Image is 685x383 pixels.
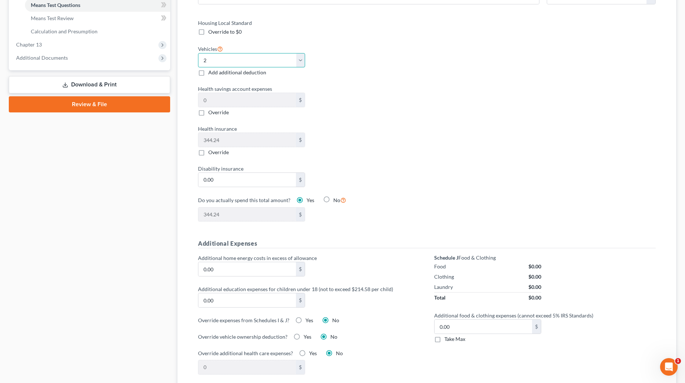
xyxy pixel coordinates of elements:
label: Override vehicle ownership deduction? [198,333,287,341]
div: $ [296,173,305,187]
div: Total [434,294,446,301]
span: Add additional deduction [208,69,266,75]
div: Clothing [434,273,454,280]
a: Means Test Review [25,12,170,25]
div: $ [296,360,305,374]
span: Yes [309,350,317,356]
label: Additional food & clothing expenses (cannot exceed 5% IRS Standards) [431,312,659,319]
span: Override [208,149,229,155]
span: Yes [307,197,314,203]
span: No [330,334,337,340]
label: Override expenses from Schedules I & J? [198,316,289,324]
div: $0.00 [528,294,541,301]
label: Vehicles [198,44,223,53]
input: 0.00 [435,320,532,334]
span: Means Test Questions [31,2,80,8]
div: $ [296,262,305,276]
input: 0.00 [198,208,296,222]
h5: Additional Expenses [198,239,656,248]
div: $0.00 [528,273,541,280]
span: Additional Documents [16,55,68,61]
label: Do you actually spend this total amount? [198,196,290,204]
input: 0.00 [198,173,296,187]
input: 0.00 [198,133,296,147]
span: Yes [305,317,313,323]
label: Health insurance [194,125,423,133]
label: Disability insurance [194,165,423,172]
span: Yes [304,334,311,340]
span: No [332,317,339,323]
label: Housing Local Standard [194,19,423,27]
a: Download & Print [9,76,170,93]
span: Override to $0 [208,29,242,35]
div: $ [296,208,305,222]
span: No [333,197,340,203]
input: 0.00 [198,93,296,107]
span: Calculation and Presumption [31,28,98,34]
label: Override additional health care expenses? [198,349,293,357]
label: Health savings account expenses [194,85,423,93]
span: No [336,350,343,356]
a: Calculation and Presumption [25,25,170,38]
input: 0.00 [198,293,296,307]
input: 0.00 [198,262,296,276]
div: $ [296,133,305,147]
span: Take Max [444,336,465,342]
input: 0.00 [198,360,296,374]
label: Additional education expenses for children under 18 (not to exceed $214.58 per child) [194,285,423,293]
div: $ [532,320,541,334]
div: $ [296,93,305,107]
a: Review & File [9,96,170,112]
div: Food [434,263,446,270]
span: 1 [675,358,681,364]
iframe: Intercom live chat [660,358,678,376]
div: $ [296,293,305,307]
label: Additional home energy costs in excess of allowance [194,254,423,262]
div: Laundry [434,283,453,291]
span: Chapter 13 [16,41,42,48]
strong: Schedule J [434,254,458,261]
div: $0.00 [528,283,541,291]
div: $0.00 [528,263,541,270]
span: Override [208,109,229,115]
span: Means Test Review [31,15,74,21]
div: Food & Clothing [434,254,541,261]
